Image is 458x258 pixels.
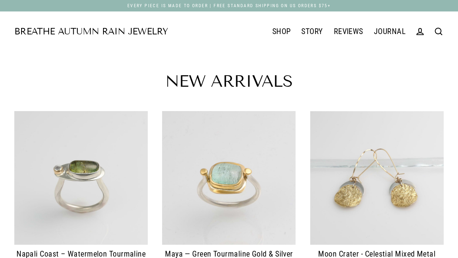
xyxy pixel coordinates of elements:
[14,111,148,245] img: One-of-a-kind watermelon tourmaline silver ring with white topaz accent – Napali Coast by Breathe...
[14,73,444,90] h1: New Arrivals
[369,23,411,40] a: JOURNAL
[328,23,369,40] a: REVIEWS
[14,27,168,36] a: Breathe Autumn Rain Jewelry
[296,23,328,40] a: STORY
[168,22,411,41] div: Primary
[162,111,296,245] img: One-of-a-kind green tourmaline gold and silver ring – Maya design by Breathe Autumn Rain
[267,23,296,40] a: SHOP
